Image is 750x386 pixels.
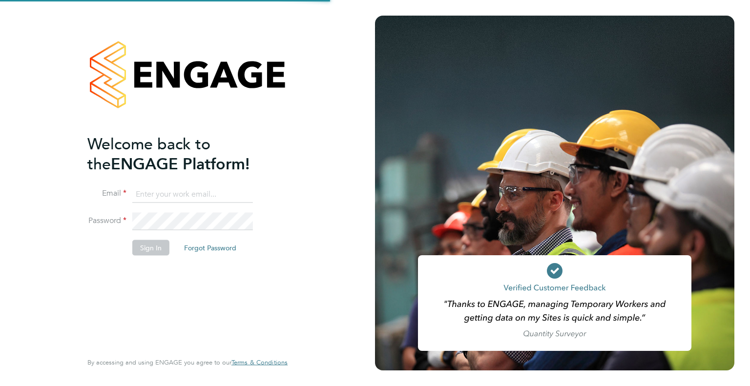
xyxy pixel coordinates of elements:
span: By accessing and using ENGAGE you agree to our [87,358,288,366]
button: Forgot Password [176,240,244,256]
a: Terms & Conditions [231,359,288,366]
button: Sign In [132,240,169,256]
label: Password [87,216,126,226]
span: Welcome back to the [87,134,210,173]
label: Email [87,188,126,199]
h2: ENGAGE Platform! [87,134,278,174]
input: Enter your work email... [132,185,253,203]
